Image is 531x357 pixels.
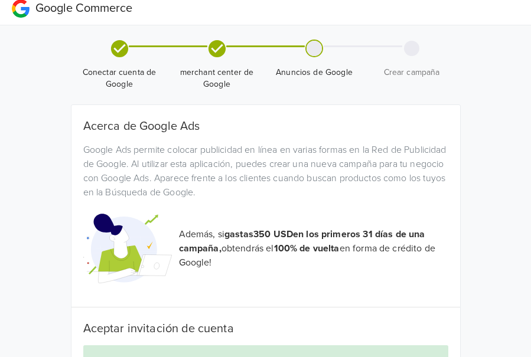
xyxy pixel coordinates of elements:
strong: 100% de vuelta [274,243,340,254]
p: Además, si obtendrás el en forma de crédito de Google! [179,227,448,270]
span: Crear campaña [368,67,456,78]
span: merchant center de Google [173,67,261,90]
span: Conectar cuenta de Google [76,67,164,90]
img: Google Promotional Codes [83,204,172,293]
span: Google Commerce [35,1,132,15]
span: Anuncios de Google [271,67,359,78]
div: Google Ads permite colocar publicidad en línea en varias formas en la Red de Publicidad de Google... [74,143,457,199]
h5: Acerca de Google Ads [83,119,448,133]
h5: Aceptar invitación de cuenta [83,322,448,336]
strong: gastas 350 USD en los primeros 31 días de una campaña, [179,228,425,254]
